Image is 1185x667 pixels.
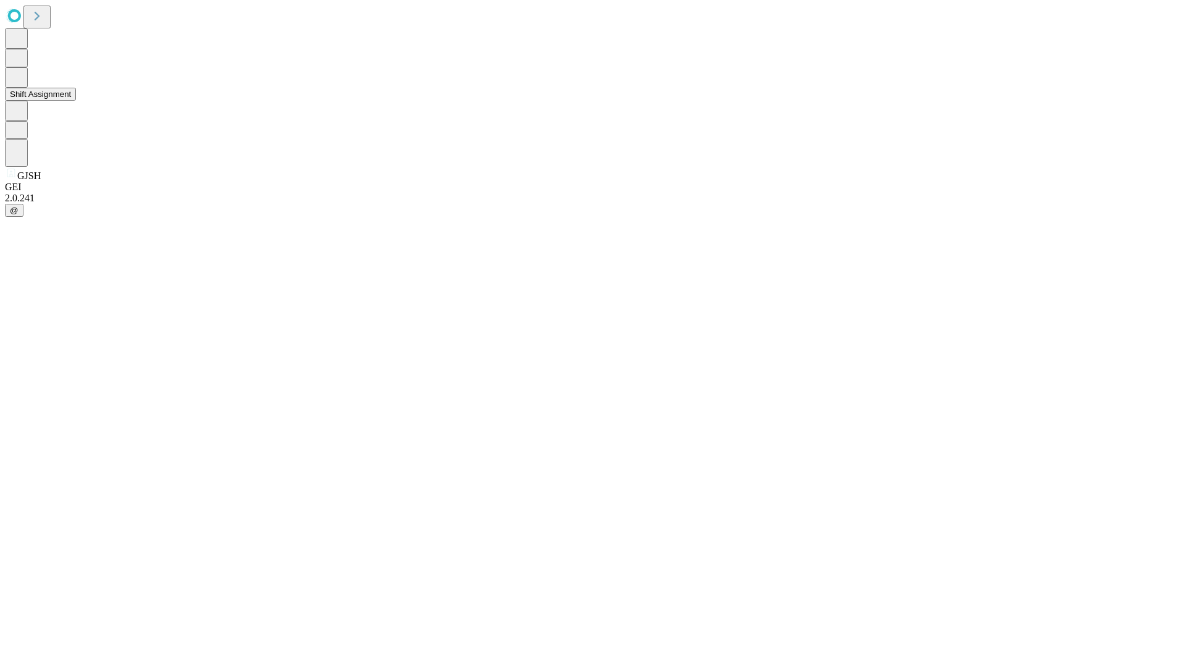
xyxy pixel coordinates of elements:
div: GEI [5,182,1180,193]
span: GJSH [17,170,41,181]
span: @ [10,206,19,215]
button: @ [5,204,23,217]
div: 2.0.241 [5,193,1180,204]
button: Shift Assignment [5,88,76,101]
